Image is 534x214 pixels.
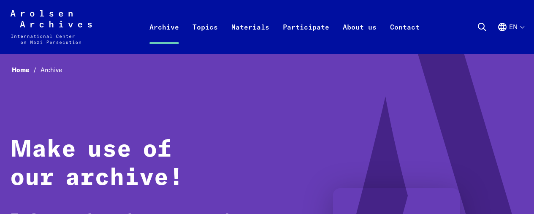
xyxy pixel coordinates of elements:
span: Archive [41,66,62,74]
a: Contact [383,20,426,54]
a: Topics [186,20,225,54]
h1: Make use of our archive! [10,136,252,192]
button: English, language selection [497,22,524,52]
a: Home [12,66,41,74]
a: Materials [225,20,276,54]
nav: Primary [143,10,426,44]
nav: Breadcrumb [10,64,524,76]
a: Archive [143,20,186,54]
a: Participate [276,20,336,54]
a: About us [336,20,383,54]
